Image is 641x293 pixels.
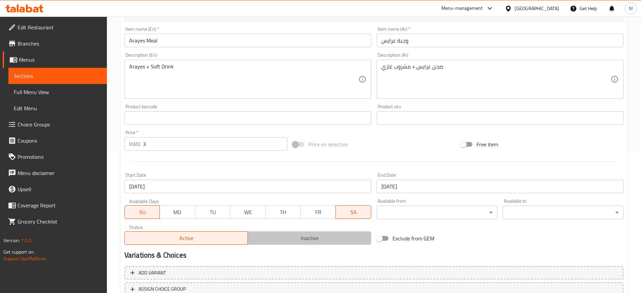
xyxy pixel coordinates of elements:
[230,205,265,219] button: WE
[300,205,336,219] button: FR
[3,35,107,52] a: Branches
[503,206,623,219] div: ​
[124,231,248,245] button: Active
[441,4,483,12] div: Menu-management
[124,250,623,260] h2: Variations & Choices
[18,169,101,177] span: Menu disclaimer
[127,233,245,243] span: Active
[381,63,611,95] textarea: صحن عرايس + مشروب غازي
[18,153,101,161] span: Promotions
[19,56,101,64] span: Menus
[159,205,195,219] button: MO
[392,234,434,242] span: Exclude from GEM
[8,84,107,100] a: Full Menu View
[3,133,107,149] a: Coupons
[629,5,633,12] span: M
[377,206,497,219] div: ​
[21,236,31,245] span: 1.0.0
[3,149,107,165] a: Promotions
[247,231,371,245] button: Inactive
[377,111,623,125] input: Please enter product sku
[124,205,160,219] button: SU
[3,19,107,35] a: Edit Restaurant
[18,217,101,226] span: Grocery Checklist
[3,197,107,213] a: Coverage Report
[3,254,46,263] a: Support.OpsPlatform
[18,23,101,31] span: Edit Restaurant
[129,140,140,148] p: KWD
[339,207,368,217] span: SA
[336,205,371,219] button: SA
[515,5,559,12] div: [GEOGRAPHIC_DATA]
[14,104,101,112] span: Edit Menu
[309,140,348,148] span: Price on selection
[265,205,301,219] button: TH
[476,140,498,148] span: Free item
[18,137,101,145] span: Coupons
[233,207,263,217] span: WE
[14,88,101,96] span: Full Menu View
[143,137,287,151] input: Please enter price
[14,72,101,80] span: Sections
[163,207,192,217] span: MO
[8,68,107,84] a: Sections
[3,52,107,68] a: Menus
[18,39,101,48] span: Branches
[195,205,230,219] button: TU
[3,116,107,133] a: Choice Groups
[251,233,369,243] span: Inactive
[124,266,623,280] button: Add variant
[268,207,298,217] span: TH
[3,213,107,230] a: Grocery Checklist
[8,100,107,116] a: Edit Menu
[139,269,166,277] span: Add variant
[129,63,358,95] textarea: Arayes + Soft Drink
[18,120,101,128] span: Choice Groups
[198,207,228,217] span: TU
[3,181,107,197] a: Upsell
[124,34,371,47] input: Enter name En
[124,111,371,125] input: Please enter product barcode
[3,165,107,181] a: Menu disclaimer
[3,236,20,245] span: Version:
[377,34,623,47] input: Enter name Ar
[127,207,157,217] span: SU
[3,247,34,256] span: Get support on:
[18,185,101,193] span: Upsell
[303,207,333,217] span: FR
[18,201,101,209] span: Coverage Report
